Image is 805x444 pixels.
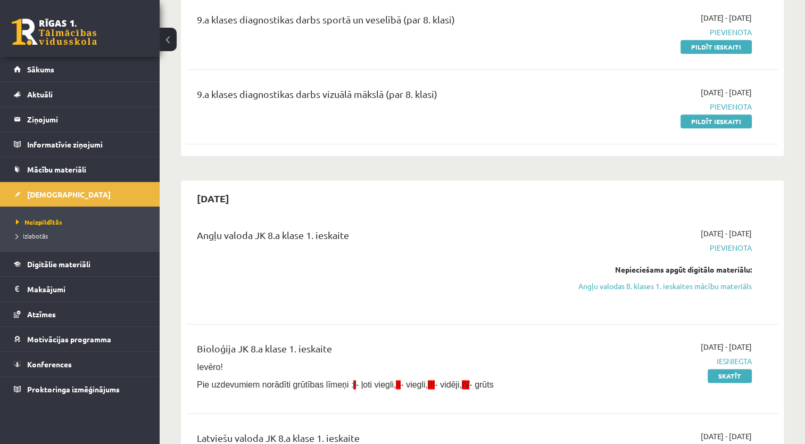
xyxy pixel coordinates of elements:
span: Neizpildītās [16,218,62,226]
span: Iesniegta [577,356,752,367]
span: [DATE] - [DATE] [701,341,752,352]
span: Pie uzdevumiem norādīti grūtības līmeņi : - ļoti viegli, - viegli, - vidēji, - grūts [197,380,494,389]
a: Maksājumi [14,277,146,301]
span: IV [462,380,469,389]
a: Angļu valodas 8. klases 1. ieskaites mācību materiāls [577,281,752,292]
legend: Ziņojumi [27,107,146,131]
span: Atzīmes [27,309,56,319]
a: Sākums [14,57,146,81]
div: 9.a klases diagnostikas darbs vizuālā mākslā (par 8. klasi) [197,87,561,106]
span: [DATE] - [DATE] [701,12,752,23]
div: Angļu valoda JK 8.a klase 1. ieskaite [197,228,561,248]
span: Konferences [27,359,72,369]
span: [DATE] - [DATE] [701,87,752,98]
span: II [396,380,401,389]
a: Skatīt [708,369,752,383]
a: Aktuāli [14,82,146,106]
span: Pievienota [577,242,752,253]
div: Bioloģija JK 8.a klase 1. ieskaite [197,341,561,361]
a: Proktoringa izmēģinājums [14,377,146,401]
legend: Informatīvie ziņojumi [27,132,146,157]
span: I [353,380,355,389]
h2: [DATE] [186,186,240,211]
span: Digitālie materiāli [27,259,90,269]
span: Motivācijas programma [27,334,111,344]
a: Motivācijas programma [14,327,146,351]
span: [DATE] - [DATE] [701,431,752,442]
a: Pildīt ieskaiti [680,40,752,54]
span: III [428,380,435,389]
span: [DEMOGRAPHIC_DATA] [27,190,111,199]
legend: Maksājumi [27,277,146,301]
a: Atzīmes [14,302,146,326]
span: Pievienota [577,27,752,38]
a: Digitālie materiāli [14,252,146,276]
a: Mācību materiāli [14,157,146,182]
a: Konferences [14,352,146,376]
a: Rīgas 1. Tālmācības vidusskola [12,19,97,45]
div: 9.a klases diagnostikas darbs sportā un veselībā (par 8. klasi) [197,12,561,32]
div: Nepieciešams apgūt digitālo materiālu: [577,264,752,275]
span: Proktoringa izmēģinājums [27,384,120,394]
a: Pildīt ieskaiti [680,114,752,128]
span: Sākums [27,64,54,74]
span: Ievēro! [197,363,223,372]
span: Mācību materiāli [27,165,86,174]
a: [DEMOGRAPHIC_DATA] [14,182,146,207]
span: Aktuāli [27,89,53,99]
span: Pievienota [577,101,752,112]
a: Izlabotās [16,231,149,241]
span: [DATE] - [DATE] [701,228,752,239]
a: Neizpildītās [16,217,149,227]
a: Informatīvie ziņojumi [14,132,146,157]
span: Izlabotās [16,232,48,240]
a: Ziņojumi [14,107,146,131]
